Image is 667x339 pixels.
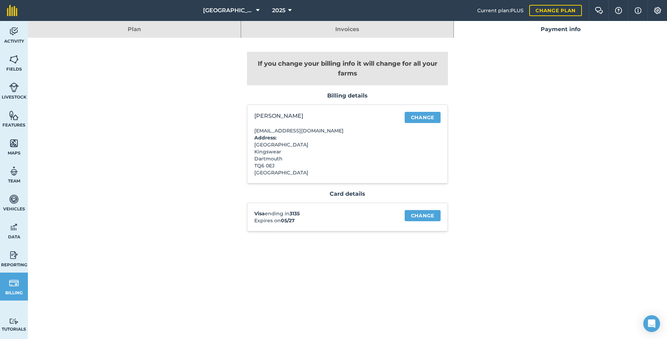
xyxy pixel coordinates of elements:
[247,190,448,197] h3: Card details
[454,21,667,38] a: Payment info
[254,148,394,155] div: Kingswear
[405,210,441,221] a: Change
[272,6,285,15] span: 2025
[9,54,19,65] img: svg+xml;base64,PHN2ZyB4bWxucz0iaHR0cDovL3d3dy53My5vcmcvMjAwMC9zdmciIHdpZHRoPSI1NiIgaGVpZ2h0PSI2MC...
[281,217,295,224] strong: 05/27
[254,112,394,120] p: [PERSON_NAME]
[643,315,660,332] div: Open Intercom Messenger
[529,5,582,16] a: Change plan
[9,138,19,149] img: svg+xml;base64,PHN2ZyB4bWxucz0iaHR0cDovL3d3dy53My5vcmcvMjAwMC9zdmciIHdpZHRoPSI1NiIgaGVpZ2h0PSI2MC...
[9,318,19,325] img: svg+xml;base64,PD94bWwgdmVyc2lvbj0iMS4wIiBlbmNvZGluZz0idXRmLTgiPz4KPCEtLSBHZW5lcmF0b3I6IEFkb2JlIE...
[290,210,300,217] strong: 3135
[254,141,394,148] div: [GEOGRAPHIC_DATA]
[254,162,394,169] div: TQ6 0EJ
[9,222,19,232] img: svg+xml;base64,PD94bWwgdmVyc2lvbj0iMS4wIiBlbmNvZGluZz0idXRmLTgiPz4KPCEtLSBHZW5lcmF0b3I6IEFkb2JlIE...
[241,21,454,38] a: Invoices
[614,7,623,14] img: A question mark icon
[254,127,394,134] p: [EMAIL_ADDRESS][DOMAIN_NAME]
[203,6,253,15] span: [GEOGRAPHIC_DATA]
[9,194,19,204] img: svg+xml;base64,PD94bWwgdmVyc2lvbj0iMS4wIiBlbmNvZGluZz0idXRmLTgiPz4KPCEtLSBHZW5lcmF0b3I6IEFkb2JlIE...
[254,155,394,162] div: Dartmouth
[9,82,19,93] img: svg+xml;base64,PD94bWwgdmVyc2lvbj0iMS4wIiBlbmNvZGluZz0idXRmLTgiPz4KPCEtLSBHZW5lcmF0b3I6IEFkb2JlIE...
[9,250,19,260] img: svg+xml;base64,PD94bWwgdmVyc2lvbj0iMS4wIiBlbmNvZGluZz0idXRmLTgiPz4KPCEtLSBHZW5lcmF0b3I6IEFkb2JlIE...
[635,6,642,15] img: svg+xml;base64,PHN2ZyB4bWxucz0iaHR0cDovL3d3dy53My5vcmcvMjAwMC9zdmciIHdpZHRoPSIxNyIgaGVpZ2h0PSIxNy...
[258,60,437,77] strong: If you change your billing info it will change for all your farms
[405,112,441,123] a: Change
[7,5,17,16] img: fieldmargin Logo
[9,166,19,176] img: svg+xml;base64,PD94bWwgdmVyc2lvbj0iMS4wIiBlbmNvZGluZz0idXRmLTgiPz4KPCEtLSBHZW5lcmF0b3I6IEFkb2JlIE...
[9,26,19,37] img: svg+xml;base64,PD94bWwgdmVyc2lvbj0iMS4wIiBlbmNvZGluZz0idXRmLTgiPz4KPCEtLSBHZW5lcmF0b3I6IEFkb2JlIE...
[477,7,524,14] span: Current plan : PLUS
[254,210,394,217] p: ending in
[254,134,394,141] h4: Address:
[653,7,662,14] img: A cog icon
[254,169,394,176] div: [GEOGRAPHIC_DATA]
[28,21,241,38] a: Plan
[9,110,19,121] img: svg+xml;base64,PHN2ZyB4bWxucz0iaHR0cDovL3d3dy53My5vcmcvMjAwMC9zdmciIHdpZHRoPSI1NiIgaGVpZ2h0PSI2MC...
[595,7,603,14] img: Two speech bubbles overlapping with the left bubble in the forefront
[9,278,19,288] img: svg+xml;base64,PD94bWwgdmVyc2lvbj0iMS4wIiBlbmNvZGluZz0idXRmLTgiPz4KPCEtLSBHZW5lcmF0b3I6IEFkb2JlIE...
[254,210,265,217] strong: Visa
[247,92,448,99] h3: Billing details
[254,217,394,224] p: Expires on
